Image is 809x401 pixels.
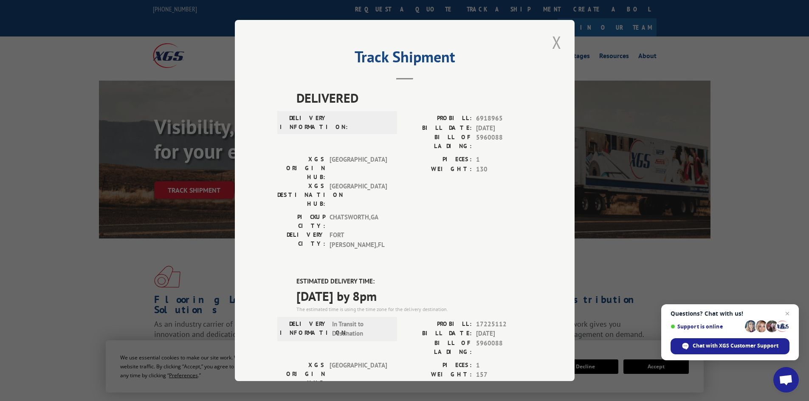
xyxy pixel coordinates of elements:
[277,361,325,387] label: XGS ORIGIN HUB:
[693,342,778,350] span: Chat with XGS Customer Support
[405,155,472,165] label: PIECES:
[330,361,387,387] span: [GEOGRAPHIC_DATA]
[476,320,532,329] span: 17225112
[476,155,532,165] span: 1
[296,88,532,107] span: DELIVERED
[277,182,325,208] label: XGS DESTINATION HUB:
[405,133,472,151] label: BILL OF LADING:
[280,320,328,339] label: DELIVERY INFORMATION:
[330,182,387,208] span: [GEOGRAPHIC_DATA]
[405,329,472,339] label: BILL DATE:
[280,114,328,132] label: DELIVERY INFORMATION:
[671,310,789,317] span: Questions? Chat with us!
[296,277,532,286] label: ESTIMATED DELIVERY TIME:
[277,155,325,182] label: XGS ORIGIN HUB:
[476,361,532,370] span: 1
[476,370,532,380] span: 157
[405,123,472,133] label: BILL DATE:
[550,31,564,54] button: Close modal
[277,213,325,230] label: PICKUP CITY:
[476,114,532,123] span: 6918965
[671,338,789,354] span: Chat with XGS Customer Support
[277,230,325,250] label: DELIVERY CITY:
[405,114,472,123] label: PROBILL:
[476,329,532,339] span: [DATE]
[405,320,472,329] label: PROBILL:
[476,133,532,151] span: 5960088
[330,213,387,230] span: CHATSWORTH , GA
[671,323,742,330] span: Support is online
[405,370,472,380] label: WEIGHT:
[405,165,472,174] label: WEIGHT:
[296,286,532,306] span: [DATE] by 8pm
[405,361,472,370] label: PIECES:
[476,165,532,174] span: 130
[773,367,799,393] a: Open chat
[332,320,389,339] span: In Transit to Destination
[277,51,532,67] h2: Track Shipment
[476,123,532,133] span: [DATE]
[476,339,532,356] span: 5960088
[330,230,387,250] span: FORT [PERSON_NAME] , FL
[296,306,532,313] div: The estimated time is using the time zone for the delivery destination.
[405,339,472,356] label: BILL OF LADING:
[330,155,387,182] span: [GEOGRAPHIC_DATA]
